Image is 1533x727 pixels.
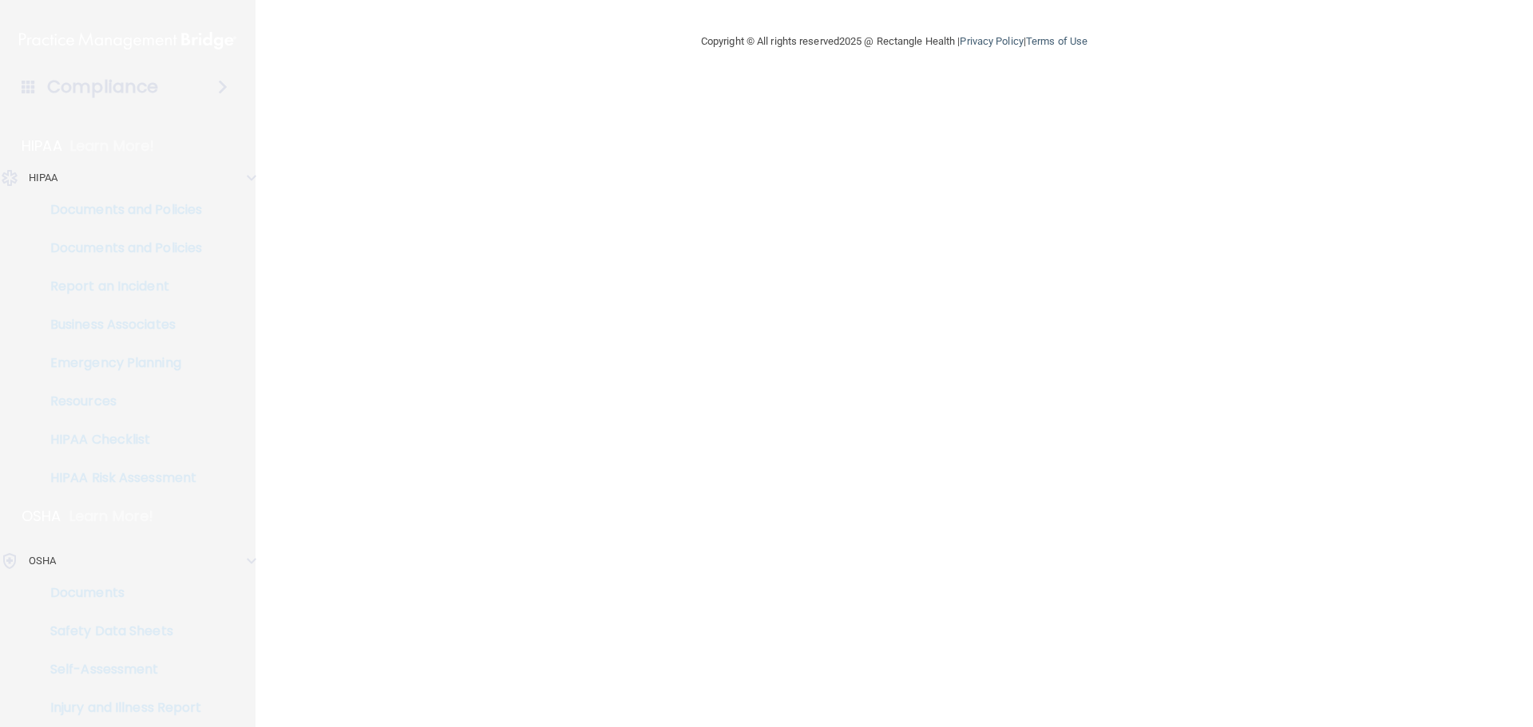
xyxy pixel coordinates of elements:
p: OSHA [22,507,61,526]
p: Business Associates [10,317,228,333]
p: Learn More! [69,507,154,526]
p: Learn More! [70,136,155,156]
p: Self-Assessment [10,662,228,678]
p: Injury and Illness Report [10,700,228,716]
div: Copyright © All rights reserved 2025 @ Rectangle Health | | [603,16,1186,67]
p: HIPAA [29,168,58,188]
a: Terms of Use [1026,35,1087,47]
p: Resources [10,393,228,409]
h4: Compliance [47,76,158,98]
p: Documents [10,585,228,601]
p: HIPAA Checklist [10,432,228,448]
p: Report an Incident [10,279,228,294]
p: HIPAA [22,136,62,156]
img: PMB logo [19,25,236,57]
p: OSHA [29,551,56,571]
p: HIPAA Risk Assessment [10,470,228,486]
p: Documents and Policies [10,240,228,256]
p: Documents and Policies [10,202,228,218]
p: Safety Data Sheets [10,623,228,639]
p: Emergency Planning [10,355,228,371]
a: Privacy Policy [960,35,1023,47]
